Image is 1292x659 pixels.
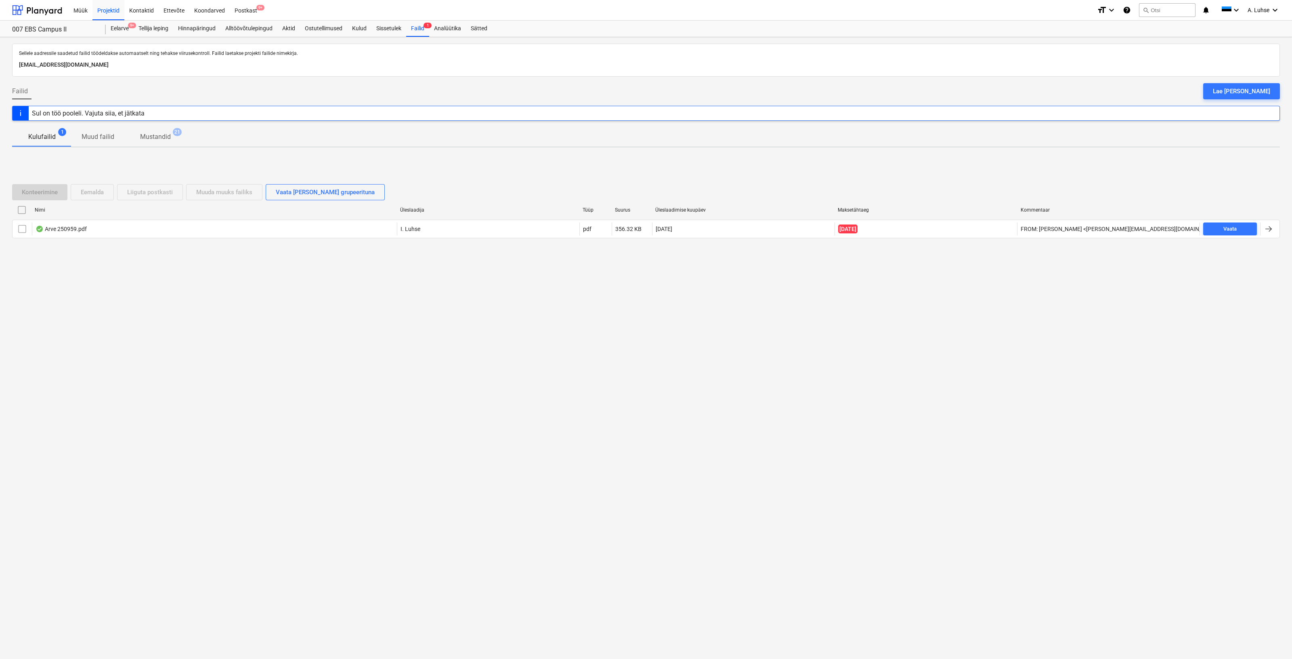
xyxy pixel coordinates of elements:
div: Sul on töö pooleli. Vajuta siia, et jätkata [32,109,145,117]
div: Lae [PERSON_NAME] [1213,86,1270,97]
div: Eelarve [106,21,134,37]
a: Alltöövõtulepingud [220,21,277,37]
span: Failid [12,86,28,96]
span: 9+ [256,5,264,10]
span: 1 [58,128,66,136]
div: Vaata [1223,225,1237,234]
div: Kommentaar [1021,207,1197,213]
button: Vaata [1203,222,1257,235]
i: Abikeskus [1123,5,1131,15]
button: Otsi [1139,3,1196,17]
i: keyboard_arrow_down [1270,5,1280,15]
a: Eelarve9+ [106,21,134,37]
div: Suurus [615,207,649,213]
p: [EMAIL_ADDRESS][DOMAIN_NAME] [19,60,1273,70]
div: 007 EBS Campus II [12,25,96,34]
a: Kulud [347,21,371,37]
a: Aktid [277,21,300,37]
p: Mustandid [140,132,171,142]
div: Vestlusvidin [1252,620,1292,659]
div: [DATE] [656,226,672,232]
p: Sellele aadressile saadetud failid töödeldakse automaatselt ning tehakse viirusekontroll. Failid ... [19,50,1273,57]
span: A. Luhse [1248,7,1269,13]
iframe: Chat Widget [1252,620,1292,659]
div: 356.32 KB [615,226,642,232]
button: Lae [PERSON_NAME] [1203,83,1280,99]
a: Analüütika [429,21,466,37]
i: keyboard_arrow_down [1107,5,1116,15]
span: [DATE] [838,225,858,233]
span: 21 [173,128,182,136]
div: Andmed failist loetud [36,226,44,232]
div: Vaata [PERSON_NAME] grupeerituna [276,187,375,197]
span: 1 [424,23,432,28]
div: Üleslaadimise kuupäev [655,207,831,213]
div: Arve 250959.pdf [36,226,87,232]
a: Sissetulek [371,21,406,37]
p: Muud failid [82,132,114,142]
div: pdf [583,226,591,232]
i: keyboard_arrow_down [1231,5,1241,15]
i: notifications [1202,5,1210,15]
p: I. Luhse [401,225,420,233]
div: Üleslaadija [400,207,576,213]
a: Failid1 [406,21,429,37]
p: Kulufailid [28,132,56,142]
a: Ostutellimused [300,21,347,37]
div: Maksetähtaeg [838,207,1014,213]
div: Failid [406,21,429,37]
span: search [1143,7,1149,13]
button: Vaata [PERSON_NAME] grupeerituna [266,184,385,200]
div: Tüüp [583,207,608,213]
div: Nimi [35,207,394,213]
a: Tellija leping [134,21,173,37]
a: Hinnapäringud [173,21,220,37]
a: Sätted [466,21,492,37]
span: 9+ [128,23,136,28]
i: format_size [1097,5,1107,15]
